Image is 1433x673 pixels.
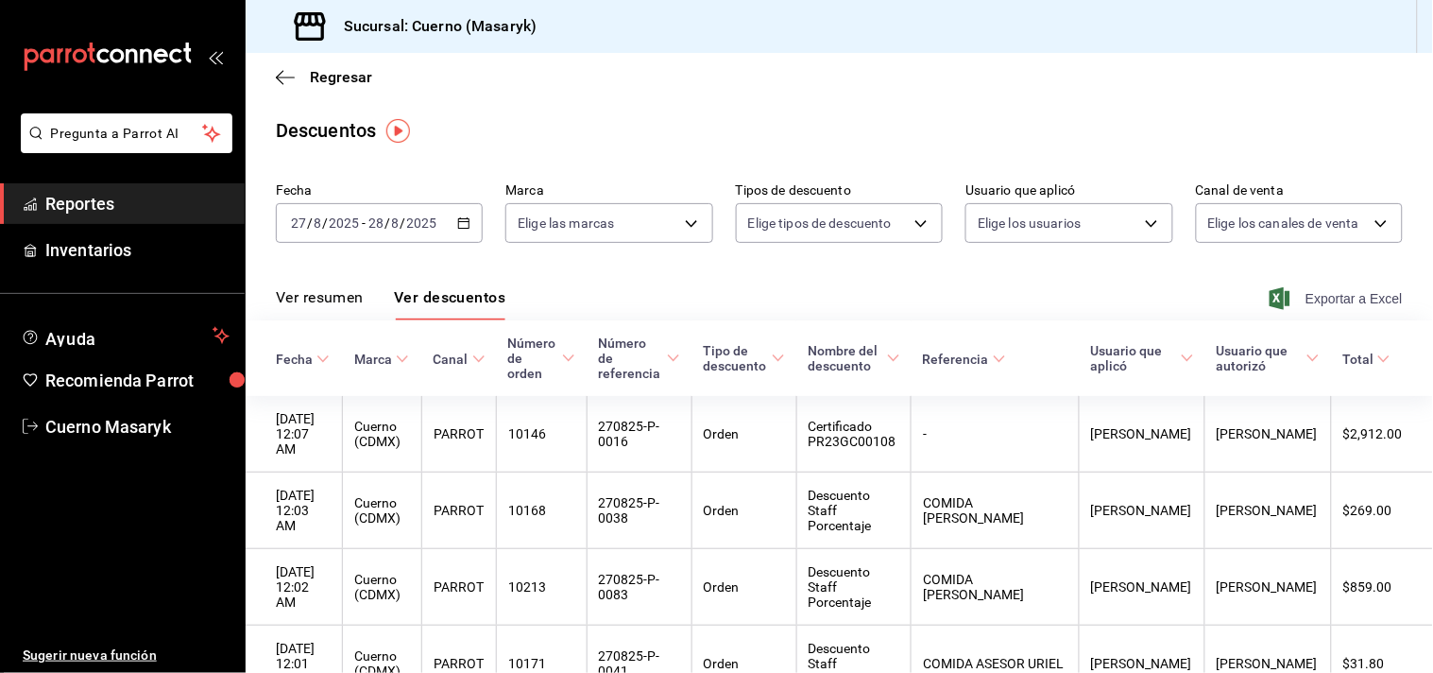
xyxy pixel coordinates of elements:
th: 10213 [497,549,587,626]
div: navigation tabs [276,288,505,320]
input: ---- [328,216,360,231]
th: 10146 [497,396,587,473]
input: -- [367,216,384,231]
span: Tipo de descuento [703,343,785,373]
a: Pregunta a Parrot AI [13,137,232,157]
button: Ver descuentos [394,288,505,320]
th: Cuerno (CDMX) [343,473,422,549]
th: Orden [691,549,796,626]
span: Reportes [45,191,230,216]
th: $2,912.00 [1331,396,1433,473]
span: Usuario que autorizó [1217,343,1321,373]
th: [PERSON_NAME] [1205,396,1332,473]
th: Cuerno (CDMX) [343,396,422,473]
button: Ver resumen [276,288,364,320]
button: Pregunta a Parrot AI [21,113,232,153]
span: Sugerir nueva función [23,646,230,665]
th: [DATE] 12:03 AM [246,473,343,549]
th: Descuento Staff Porcentaje [796,549,911,626]
th: $859.00 [1331,549,1433,626]
span: Total [1342,352,1390,367]
th: Orden [691,473,796,549]
th: [PERSON_NAME] [1205,549,1332,626]
th: 270825-P-0083 [587,549,691,626]
span: Ayuda [45,324,205,347]
th: [DATE] 12:02 AM [246,549,343,626]
span: - [362,216,366,231]
span: / [322,216,328,231]
th: COMIDA [PERSON_NAME] [912,549,1080,626]
span: Pregunta a Parrot AI [51,124,203,144]
input: ---- [406,216,438,231]
button: Regresar [276,68,372,86]
span: Número de referencia [598,336,680,381]
th: Cuerno (CDMX) [343,549,422,626]
span: / [307,216,313,231]
span: Recomienda Parrot [45,368,230,393]
label: Tipos de descuento [736,184,943,198]
th: Certificado PR23GC00108 [796,396,911,473]
th: PARROT [422,473,497,549]
label: Canal de venta [1196,184,1403,198]
h3: Sucursal: Cuerno (Masaryk) [329,15,537,38]
label: Usuario que aplicó [965,184,1172,198]
th: PARROT [422,549,497,626]
span: Usuario que aplicó [1090,343,1193,373]
th: 270825-P-0038 [587,473,691,549]
th: [PERSON_NAME] [1079,473,1204,549]
input: -- [313,216,322,231]
span: Fecha [276,352,330,367]
th: [PERSON_NAME] [1205,473,1332,549]
input: -- [391,216,401,231]
span: Inventarios [45,237,230,263]
span: Elige los canales de venta [1208,214,1359,233]
th: [PERSON_NAME] [1079,396,1204,473]
th: 270825-P-0016 [587,396,691,473]
th: [DATE] 12:07 AM [246,396,343,473]
img: Tooltip marker [386,119,410,143]
span: Marca [354,352,409,367]
span: / [384,216,390,231]
div: Descuentos [276,116,376,145]
th: $269.00 [1331,473,1433,549]
span: Canal [434,352,486,367]
span: Elige las marcas [518,214,614,233]
button: open_drawer_menu [208,49,223,64]
th: - [912,396,1080,473]
span: / [401,216,406,231]
span: Elige tipos de descuento [748,214,892,233]
span: Elige los usuarios [978,214,1081,233]
span: Nombre del descuento [808,343,899,373]
th: COMIDA [PERSON_NAME] [912,473,1080,549]
th: Orden [691,396,796,473]
th: Descuento Staff Porcentaje [796,473,911,549]
label: Marca [505,184,712,198]
span: Referencia [923,352,1006,367]
th: 10168 [497,473,587,549]
span: Número de orden [508,336,575,381]
span: Cuerno Masaryk [45,414,230,440]
label: Fecha [276,184,483,198]
th: [PERSON_NAME] [1079,549,1204,626]
input: -- [290,216,307,231]
span: Regresar [310,68,372,86]
th: PARROT [422,396,497,473]
button: Exportar a Excel [1273,287,1403,310]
